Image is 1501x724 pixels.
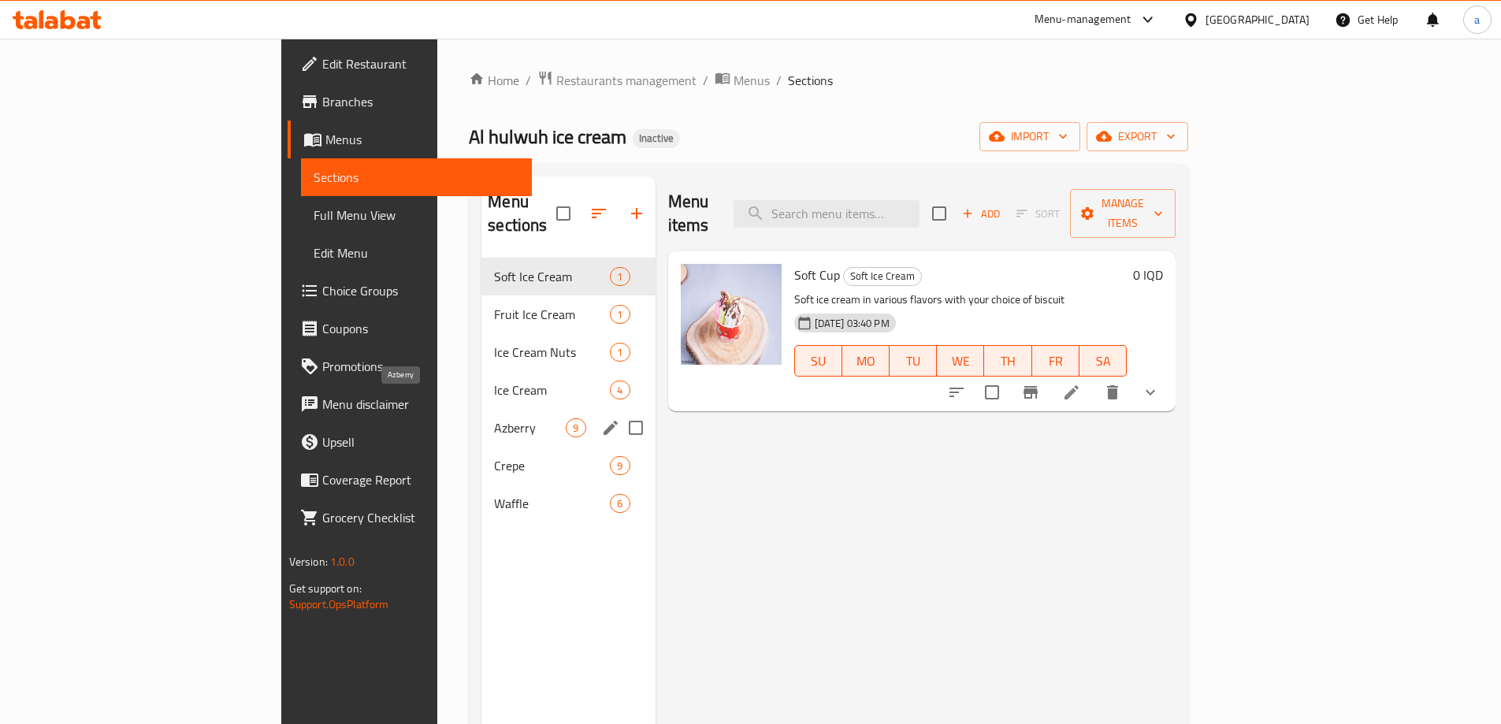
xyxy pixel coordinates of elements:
span: Choice Groups [322,281,519,300]
button: sort-choices [938,373,975,411]
button: export [1087,122,1188,151]
span: Coverage Report [322,470,519,489]
span: Select to update [975,376,1009,409]
a: Edit menu item [1062,383,1081,402]
div: Ice Cream4 [481,371,655,409]
span: Add [960,205,1002,223]
span: Waffle [494,494,610,513]
button: Add [956,202,1006,226]
li: / [703,71,708,90]
div: items [610,381,630,399]
div: Soft Ice Cream1 [481,258,655,295]
h6: 0 IQD [1133,264,1163,286]
span: Soft Cup [794,263,840,287]
span: MO [849,350,883,373]
span: Menus [734,71,770,90]
span: Version: [289,551,328,572]
input: search [734,200,920,228]
button: Add section [618,195,656,232]
span: Upsell [322,433,519,451]
li: / [776,71,782,90]
div: Ice Cream Nuts1 [481,333,655,371]
span: Select section first [1006,202,1070,226]
div: items [610,494,630,513]
a: Promotions [288,347,532,385]
h2: Menu items [668,190,715,237]
button: delete [1094,373,1131,411]
span: Fruit Ice Cream [494,305,610,324]
span: Ice Cream Nuts [494,343,610,362]
button: SU [794,345,842,377]
div: Crepe9 [481,447,655,485]
a: Menu disclaimer [288,385,532,423]
span: Al hulwuh ice cream [469,119,626,154]
div: items [610,267,630,286]
span: Manage items [1083,194,1163,233]
a: Edit Restaurant [288,45,532,83]
span: Inactive [633,132,680,145]
button: FR [1032,345,1079,377]
span: export [1099,127,1176,147]
a: Restaurants management [537,70,697,91]
a: Coupons [288,310,532,347]
div: Fruit Ice Cream1 [481,295,655,333]
a: Sections [301,158,532,196]
span: SU [801,350,836,373]
span: Azberry [494,418,566,437]
button: import [979,122,1080,151]
span: 1 [611,269,629,284]
span: SA [1086,350,1120,373]
nav: breadcrumb [469,70,1188,91]
span: 1 [611,345,629,360]
div: Menu-management [1035,10,1131,29]
span: 9 [567,421,585,436]
button: TU [890,345,937,377]
span: Get support on: [289,578,362,599]
span: Sections [314,168,519,187]
div: [GEOGRAPHIC_DATA] [1206,11,1310,28]
span: TU [896,350,931,373]
span: Soft Ice Cream [494,267,610,286]
svg: Show Choices [1141,383,1160,402]
a: Menus [715,70,770,91]
button: edit [599,416,622,440]
span: Promotions [322,357,519,376]
span: Full Menu View [314,206,519,225]
span: Sort sections [580,195,618,232]
span: Grocery Checklist [322,508,519,527]
span: Restaurants management [556,71,697,90]
button: MO [842,345,890,377]
div: items [610,305,630,324]
span: Coupons [322,319,519,338]
button: TH [984,345,1031,377]
span: Edit Restaurant [322,54,519,73]
a: Upsell [288,423,532,461]
nav: Menu sections [481,251,655,529]
span: Menus [325,130,519,149]
a: Branches [288,83,532,121]
button: Branch-specific-item [1012,373,1050,411]
a: Choice Groups [288,272,532,310]
span: import [992,127,1068,147]
img: Soft Cup [681,264,782,365]
button: Manage items [1070,189,1176,238]
div: Soft Ice Cream [843,267,922,286]
span: 6 [611,496,629,511]
span: Branches [322,92,519,111]
span: TH [990,350,1025,373]
a: Menus [288,121,532,158]
div: items [610,343,630,362]
div: items [610,456,630,475]
div: Crepe [494,456,610,475]
div: Inactive [633,129,680,148]
span: Menu disclaimer [322,395,519,414]
span: Ice Cream [494,381,610,399]
button: show more [1131,373,1169,411]
span: 1.0.0 [330,551,355,572]
a: Full Menu View [301,196,532,234]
